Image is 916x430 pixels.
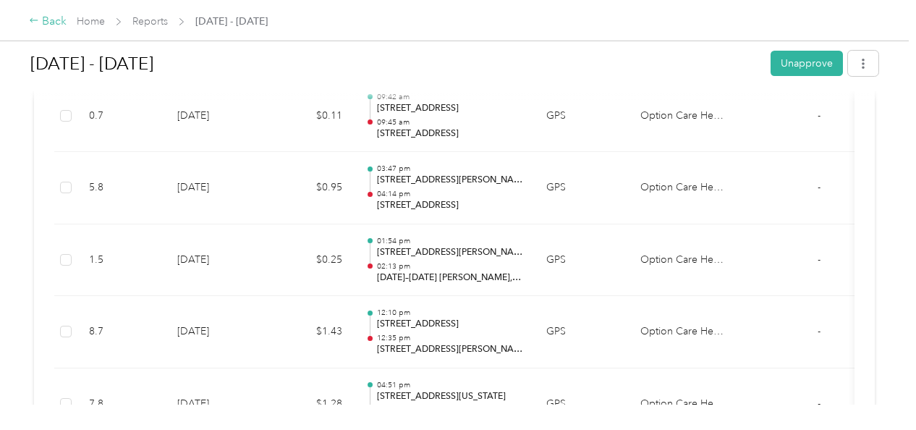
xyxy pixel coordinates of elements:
div: Back [29,13,67,30]
td: $0.95 [267,152,354,224]
td: [DATE] [166,152,267,224]
p: 01:54 pm [377,236,523,246]
p: [STREET_ADDRESS] [377,127,523,140]
td: Option Care Health [629,296,737,368]
p: [STREET_ADDRESS] [377,199,523,212]
p: [STREET_ADDRESS][PERSON_NAME] [377,343,523,356]
td: Option Care Health [629,224,737,297]
span: - [818,253,820,266]
td: GPS [535,152,629,224]
p: 12:10 pm [377,308,523,318]
td: $0.11 [267,80,354,153]
span: - [818,397,820,410]
td: GPS [535,224,629,297]
td: 5.8 [77,152,166,224]
p: 02:13 pm [377,261,523,271]
td: [DATE] [166,224,267,297]
p: [STREET_ADDRESS] [377,102,523,115]
p: 03:47 pm [377,164,523,174]
p: [STREET_ADDRESS] [377,318,523,331]
p: 09:45 am [377,117,523,127]
p: 12:35 pm [377,333,523,343]
span: - [818,325,820,337]
p: [STREET_ADDRESS][PERSON_NAME] [377,174,523,187]
p: 04:51 pm [377,380,523,390]
td: [DATE] [166,80,267,153]
span: - [818,109,820,122]
button: Unapprove [771,51,843,76]
h1: Sep 1 - 30, 2025 [30,46,760,81]
td: 1.5 [77,224,166,297]
td: 8.7 [77,296,166,368]
iframe: Everlance-gr Chat Button Frame [835,349,916,430]
p: [DATE]–[DATE] [PERSON_NAME], [PERSON_NAME], [GEOGRAPHIC_DATA], [GEOGRAPHIC_DATA] [377,271,523,284]
p: [STREET_ADDRESS][PERSON_NAME] [377,246,523,259]
td: GPS [535,80,629,153]
span: [DATE] - [DATE] [195,14,268,29]
span: - [818,181,820,193]
td: GPS [535,296,629,368]
td: 0.7 [77,80,166,153]
p: 04:14 pm [377,189,523,199]
td: Option Care Health [629,80,737,153]
td: $0.25 [267,224,354,297]
td: [DATE] [166,296,267,368]
td: Option Care Health [629,152,737,224]
p: [STREET_ADDRESS][US_STATE] [377,390,523,403]
a: Reports [132,15,168,28]
a: Home [77,15,105,28]
td: $1.43 [267,296,354,368]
